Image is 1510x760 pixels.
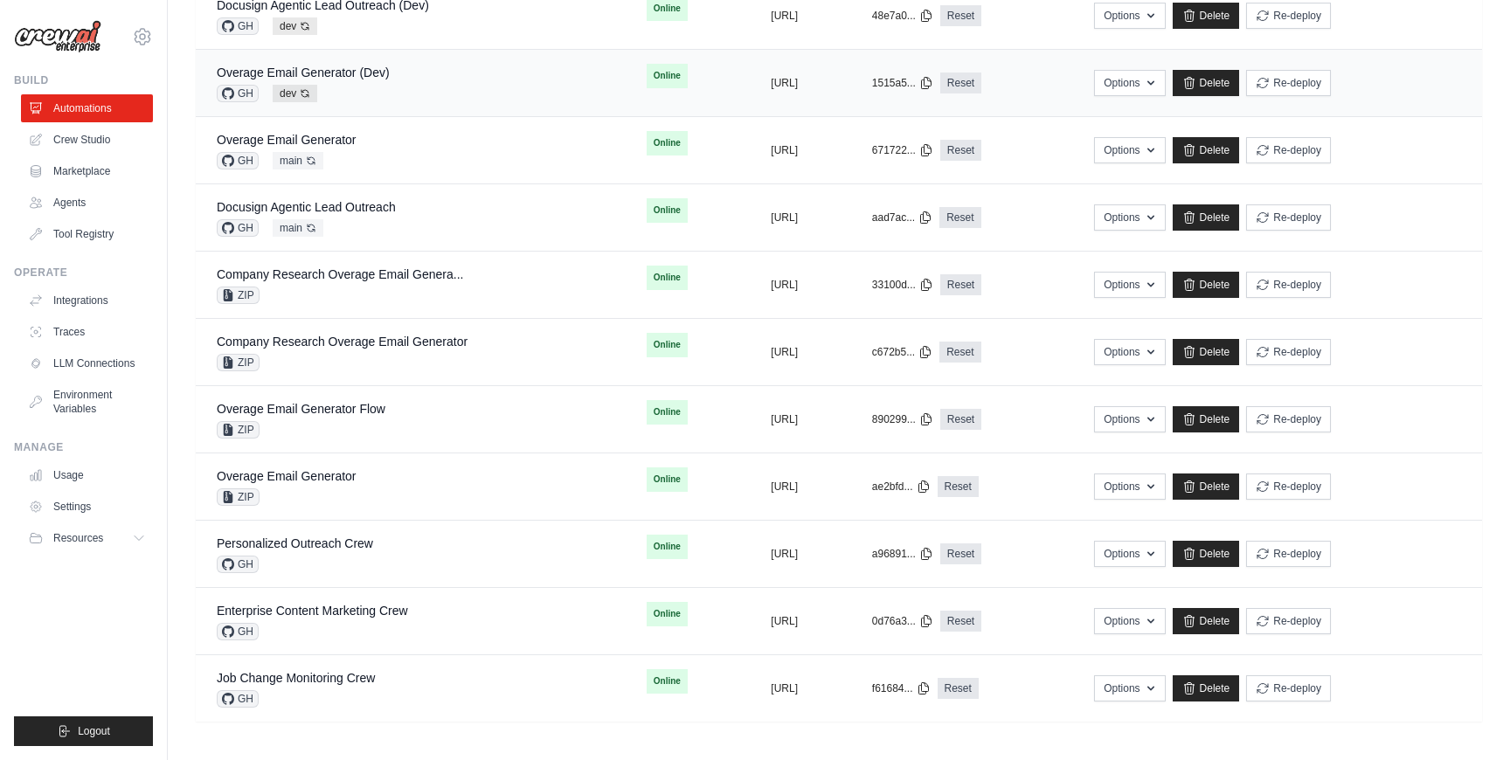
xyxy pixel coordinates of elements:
a: Agents [21,189,153,217]
a: Reset [940,73,981,93]
span: GH [217,152,259,169]
a: Crew Studio [21,126,153,154]
button: Re-deploy [1246,3,1331,29]
a: Delete [1173,608,1240,634]
a: Delete [1173,339,1240,365]
button: a96891... [872,547,933,561]
a: LLM Connections [21,349,153,377]
button: aad7ac... [872,211,932,225]
a: Delete [1173,473,1240,500]
button: Options [1094,204,1165,231]
span: Online [647,198,688,223]
a: Delete [1173,406,1240,432]
button: 890299... [872,412,933,426]
span: Online [647,669,688,694]
button: Re-deploy [1246,473,1331,500]
a: Marketplace [21,157,153,185]
div: Operate [14,266,153,280]
span: Online [647,333,688,357]
a: Reset [938,476,979,497]
button: 0d76a3... [872,614,933,628]
a: Docusign Agentic Lead Outreach [217,200,396,214]
button: Options [1094,137,1165,163]
span: dev [273,17,317,35]
button: Re-deploy [1246,608,1331,634]
button: f61684... [872,681,931,695]
span: ZIP [217,421,260,439]
span: dev [273,85,317,102]
a: Overage Email Generator (Dev) [217,66,390,79]
span: Online [647,131,688,155]
a: Overage Email Generator Flow [217,402,385,416]
span: GH [217,556,259,573]
a: Reset [939,207,980,228]
button: ae2bfd... [872,480,931,494]
button: 48e7a0... [872,9,933,23]
span: ZIP [217,287,260,304]
a: Usage [21,461,153,489]
span: Online [647,535,688,559]
span: GH [217,219,259,237]
a: Company Research Overage Email Generator [217,335,468,349]
img: Logo [14,20,101,53]
span: GH [217,690,259,708]
a: Integrations [21,287,153,314]
span: main [273,219,323,237]
a: Personalized Outreach Crew [217,536,373,550]
button: Re-deploy [1246,541,1331,567]
a: Reset [940,274,981,295]
a: Job Change Monitoring Crew [217,671,375,685]
a: Automations [21,94,153,122]
span: GH [217,85,259,102]
button: Options [1094,541,1165,567]
button: Options [1094,339,1165,365]
button: 33100d... [872,278,933,292]
a: Environment Variables [21,381,153,423]
a: Reset [940,611,981,632]
a: Reset [940,543,981,564]
button: Options [1094,3,1165,29]
a: Overage Email Generator [217,133,357,147]
a: Delete [1173,204,1240,231]
a: Delete [1173,541,1240,567]
a: Delete [1173,272,1240,298]
button: 671722... [872,143,933,157]
a: Delete [1173,3,1240,29]
span: Logout [78,724,110,738]
span: main [273,152,323,169]
a: Traces [21,318,153,346]
span: Online [647,602,688,626]
a: Enterprise Content Marketing Crew [217,604,408,618]
a: Reset [938,678,979,699]
span: GH [217,17,259,35]
span: ZIP [217,354,260,371]
button: Re-deploy [1246,70,1331,96]
span: Online [647,266,688,290]
span: Online [647,400,688,425]
button: Options [1094,473,1165,500]
a: Reset [940,140,981,161]
a: Tool Registry [21,220,153,248]
a: Settings [21,493,153,521]
a: Reset [940,5,981,26]
div: Build [14,73,153,87]
button: Options [1094,675,1165,701]
a: Delete [1173,675,1240,701]
span: ZIP [217,488,260,506]
button: 1515a5... [872,76,933,90]
div: Manage [14,440,153,454]
button: Re-deploy [1246,204,1331,231]
a: Overage Email Generator [217,469,357,483]
button: Options [1094,70,1165,96]
span: Online [647,64,688,88]
button: Re-deploy [1246,137,1331,163]
a: Reset [940,409,981,430]
button: Options [1094,272,1165,298]
a: Delete [1173,70,1240,96]
button: Options [1094,608,1165,634]
button: Options [1094,406,1165,432]
button: Resources [21,524,153,552]
span: Online [647,467,688,492]
button: Re-deploy [1246,406,1331,432]
a: Reset [939,342,980,363]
